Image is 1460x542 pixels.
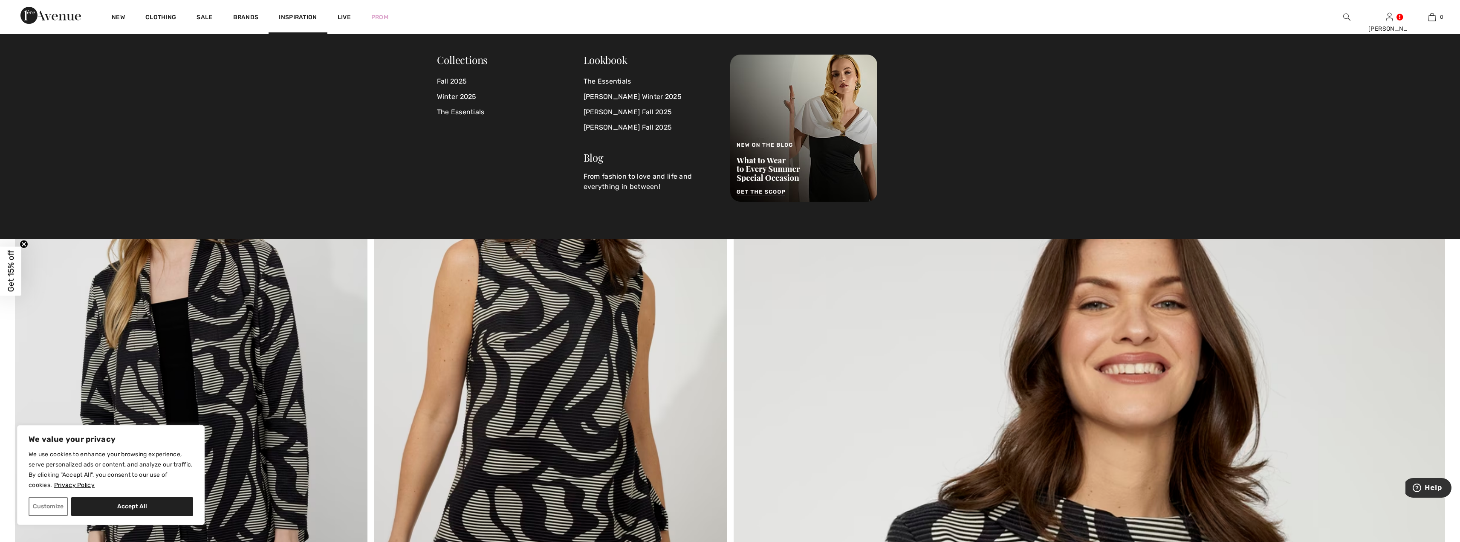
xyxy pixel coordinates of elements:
[584,171,720,192] p: From fashion to love and life and everything in between!
[145,14,176,23] a: Clothing
[584,53,627,67] a: Lookbook
[1440,13,1443,21] span: 0
[437,74,584,89] a: Fall 2025
[584,151,604,164] a: Blog
[437,89,584,104] a: Winter 2025
[1428,12,1436,22] img: My Bag
[584,89,720,104] a: [PERSON_NAME] Winter 2025
[233,14,259,23] a: Brands
[71,497,193,516] button: Accept All
[6,250,16,292] span: Get 15% off
[197,14,212,23] a: Sale
[1368,24,1410,33] div: [PERSON_NAME]
[279,14,317,23] span: Inspiration
[1405,478,1451,499] iframe: Opens a widget where you can find more information
[20,7,81,24] img: 1ère Avenue
[1386,12,1393,22] img: My Info
[584,74,720,89] a: The Essentials
[1343,12,1350,22] img: search the website
[584,120,720,135] a: [PERSON_NAME] Fall 2025
[29,434,193,444] p: We value your privacy
[730,55,877,202] img: New on the Blog
[17,425,205,525] div: We value your privacy
[730,124,877,132] a: New on the Blog
[20,240,28,248] button: Close teaser
[112,14,125,23] a: New
[29,449,193,490] p: We use cookies to enhance your browsing experience, serve personalized ads or content, and analyz...
[29,497,68,516] button: Customize
[371,13,388,22] a: Prom
[54,481,95,489] a: Privacy Policy
[338,13,351,22] a: Live
[437,53,488,67] span: Collections
[584,104,720,120] a: [PERSON_NAME] Fall 2025
[1411,12,1453,22] a: 0
[437,104,584,120] a: The Essentials
[1386,13,1393,21] a: Sign In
